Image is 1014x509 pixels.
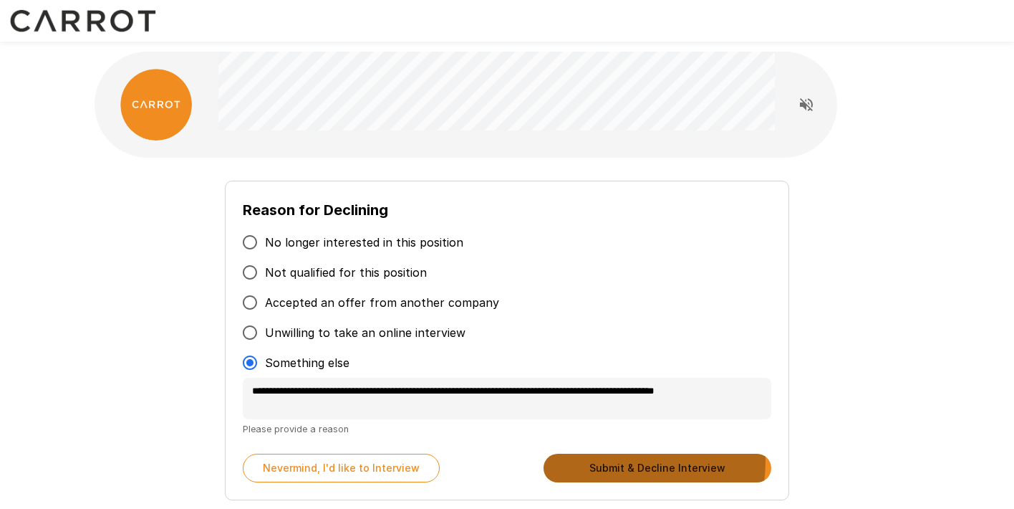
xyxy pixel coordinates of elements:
button: Read questions aloud [792,90,821,119]
b: Reason for Declining [243,201,388,219]
span: Unwilling to take an online interview [265,324,465,341]
span: Accepted an offer from another company [265,294,499,311]
p: Please provide a reason [243,422,771,437]
span: No longer interested in this position [265,234,463,251]
img: carrot_logo.png [120,69,192,141]
button: Nevermind, I'd like to Interview [243,454,440,482]
button: Submit & Decline Interview [544,454,771,482]
span: Not qualified for this position [265,264,427,281]
span: Something else [265,354,349,371]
